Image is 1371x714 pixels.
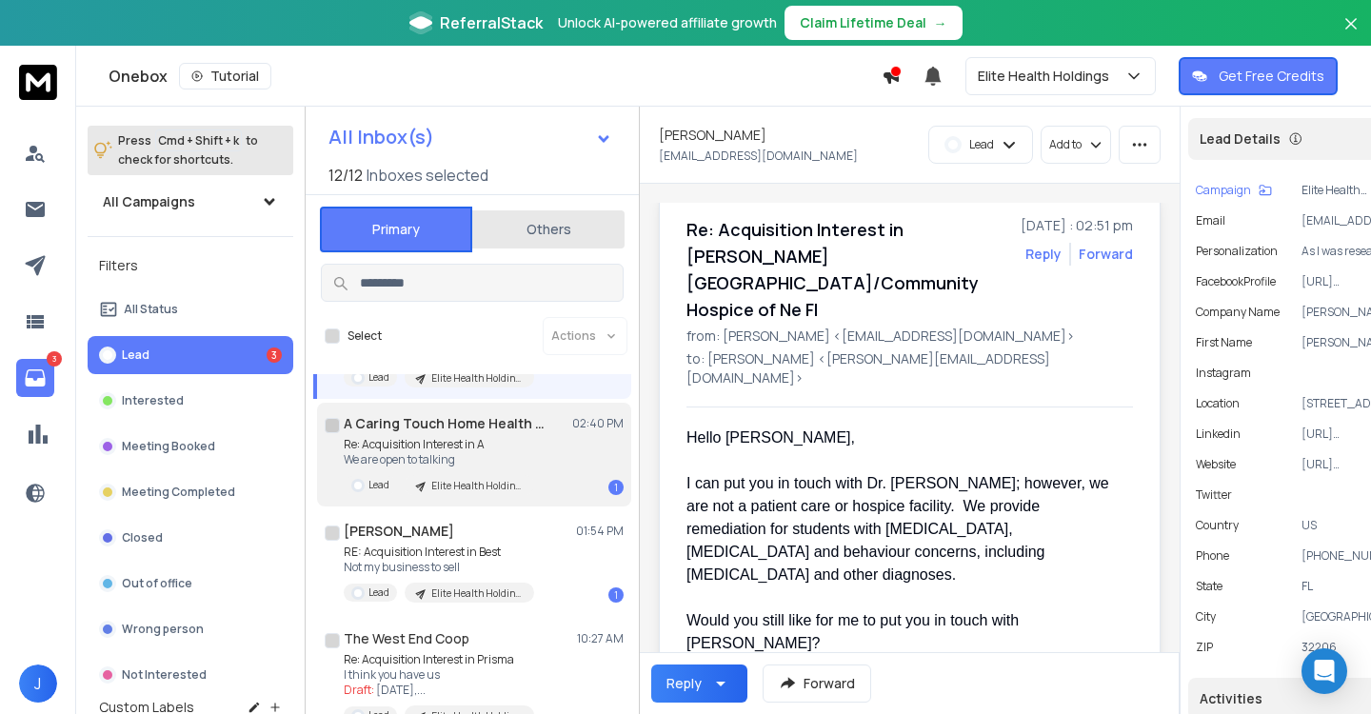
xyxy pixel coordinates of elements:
[1196,244,1278,259] p: Personalization
[344,682,374,698] span: Draft:
[88,382,293,420] button: Interested
[440,11,543,34] span: ReferralStack
[344,652,534,667] p: Re: Acquisition Interest in Prisma
[88,473,293,511] button: Meeting Completed
[88,290,293,328] button: All Status
[88,183,293,221] button: All Campaigns
[1196,183,1251,198] p: Campaign
[122,347,149,363] p: Lead
[368,478,389,492] p: Lead
[344,629,469,648] h1: The West End Coop
[1196,487,1232,503] p: Twitter
[1200,129,1281,149] p: Lead Details
[785,6,963,40] button: Claim Lifetime Deal→
[686,327,1133,346] p: from: [PERSON_NAME] <[EMAIL_ADDRESS][DOMAIN_NAME]>
[328,128,434,147] h1: All Inbox(s)
[431,586,523,601] p: Elite Health Holdings - Home Care
[19,664,57,703] button: J
[763,664,871,703] button: Forward
[934,13,947,32] span: →
[122,667,207,683] p: Not Interested
[1196,548,1229,564] p: Phone
[344,522,454,541] h1: [PERSON_NAME]
[344,452,534,467] p: We are open to talking
[577,631,624,646] p: 10:27 AM
[651,664,747,703] button: Reply
[122,393,184,408] p: Interested
[1196,213,1225,228] p: Email
[88,610,293,648] button: Wrong person
[1196,305,1280,320] p: Company Name
[320,207,472,252] button: Primary
[267,347,282,363] div: 3
[368,370,389,385] p: Lead
[1196,183,1272,198] button: Campaign
[686,609,1118,655] div: Would you still like for me to put you in touch with [PERSON_NAME]?
[1301,648,1347,694] div: Open Intercom Messenger
[313,118,627,156] button: All Inbox(s)
[1196,426,1241,442] p: linkedin
[1196,579,1222,594] p: State
[344,437,534,452] p: Re: Acquisition Interest in A
[88,336,293,374] button: Lead3
[608,587,624,603] div: 1
[88,656,293,694] button: Not Interested
[1219,67,1324,86] p: Get Free Credits
[1196,366,1251,381] p: Instagram
[659,126,766,145] h1: [PERSON_NAME]
[431,371,523,386] p: Elite Health Holdings - Home Care
[558,13,777,32] p: Unlock AI-powered affiliate growth
[1339,11,1363,57] button: Close banner
[686,349,1133,387] p: to: [PERSON_NAME] <[PERSON_NAME][EMAIL_ADDRESS][DOMAIN_NAME]>
[88,565,293,603] button: Out of office
[348,328,382,344] label: Select
[666,674,702,693] div: Reply
[344,545,534,560] p: RE: Acquisition Interest in Best
[16,359,54,397] a: 3
[122,530,163,545] p: Closed
[179,63,271,89] button: Tutorial
[608,480,624,495] div: 1
[1079,245,1133,264] div: Forward
[978,67,1117,86] p: Elite Health Holdings
[686,472,1118,586] div: I can put you in touch with Dr. [PERSON_NAME]; however, we are not a patient care or hospice faci...
[368,585,389,600] p: Lead
[88,427,293,466] button: Meeting Booked
[47,351,62,367] p: 3
[1196,518,1239,533] p: Country
[88,519,293,557] button: Closed
[1021,216,1133,235] p: [DATE] : 02:51 pm
[122,485,235,500] p: Meeting Completed
[576,524,624,539] p: 01:54 PM
[659,149,858,164] p: [EMAIL_ADDRESS][DOMAIN_NAME]
[122,576,192,591] p: Out of office
[1196,274,1276,289] p: FacebookProfile
[1196,609,1216,625] p: City
[1025,245,1062,264] button: Reply
[103,192,195,211] h1: All Campaigns
[124,302,178,317] p: All Status
[344,560,534,575] p: Not my business to sell
[1179,57,1338,95] button: Get Free Credits
[472,208,625,250] button: Others
[344,667,534,683] p: I think you have us
[155,129,242,151] span: Cmd + Shift + k
[572,416,624,431] p: 02:40 PM
[376,682,426,698] span: [DATE], ...
[1196,396,1240,411] p: location
[109,63,882,89] div: Onebox
[686,216,1009,323] h1: Re: Acquisition Interest in [PERSON_NAME][GEOGRAPHIC_DATA]/Community Hospice of Ne Fl
[344,414,553,433] h1: A Caring Touch Home Health & Hospice Care
[367,164,488,187] h3: Inboxes selected
[1196,335,1252,350] p: First Name
[1049,137,1082,152] p: Add to
[328,164,363,187] span: 12 / 12
[431,479,523,493] p: Elite Health Holdings - Home Care ([US_STATE])
[118,131,258,169] p: Press to check for shortcuts.
[122,622,204,637] p: Wrong person
[969,137,994,152] p: Lead
[88,252,293,279] h3: Filters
